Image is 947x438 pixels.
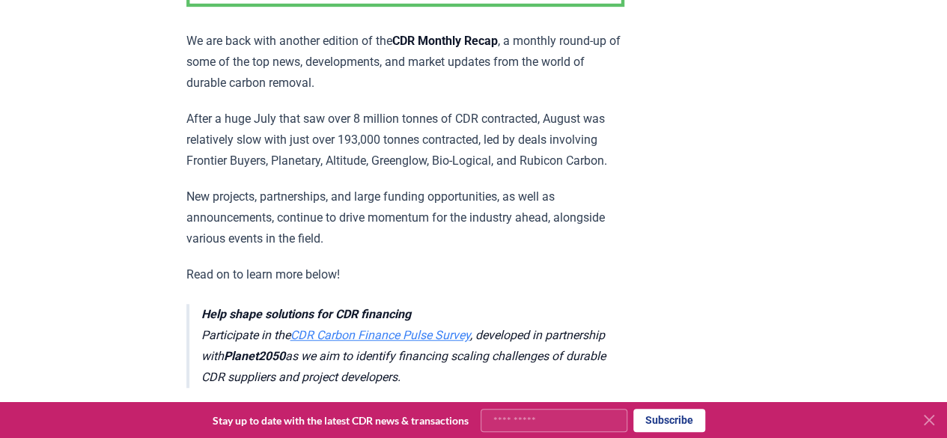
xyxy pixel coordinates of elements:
[186,264,624,285] p: Read on to learn more below!
[201,307,606,384] em: Participate in the , developed in partnership with as we aim to identify financing scaling challe...
[186,186,624,249] p: New projects, partnerships, and large funding opportunities, as well as announcements, continue t...
[186,109,624,171] p: After a huge July that saw over 8 million tonnes of CDR contracted, August was relatively slow wi...
[224,349,285,363] strong: Planet2050
[186,31,624,94] p: We are back with another edition of the , a monthly round-up of some of the top news, development...
[201,307,411,321] strong: Help shape solutions for CDR financing
[290,328,470,342] a: CDR Carbon Finance Pulse Survey
[392,34,498,48] strong: CDR Monthly Recap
